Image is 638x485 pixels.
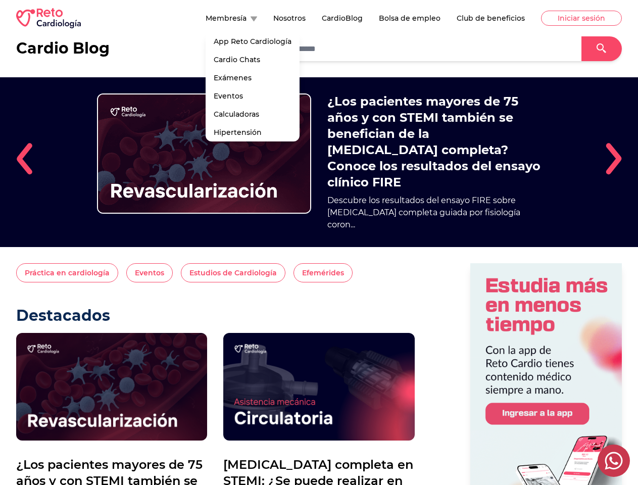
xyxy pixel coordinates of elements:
[322,13,363,23] button: CardioBlog
[32,77,606,247] div: 1 / 5
[16,8,81,28] img: RETO Cardio Logo
[206,87,300,105] a: Eventos
[16,39,110,58] h2: Cardio Blog
[606,142,622,175] img: right
[223,333,414,441] img: Revascularización completa en STEMI: ¿Se puede realizar en el procedimiento índice?
[16,263,118,282] button: Práctica en cardiología
[206,32,300,51] a: App Reto Cardiología
[327,93,542,190] a: ¿Los pacientes mayores de 75 años y con STEMI también se benefician de la [MEDICAL_DATA] completa...
[97,93,311,214] img: ¿Los pacientes mayores de 75 años y con STEMI también se benefician de la revascularización compl...
[273,13,306,23] button: Nosotros
[206,51,300,69] a: Cardio Chats
[206,105,300,123] a: Calculadoras
[16,333,207,441] img: ¿Los pacientes mayores de 75 años y con STEMI también se benefician de la revascularización compl...
[206,123,300,141] a: Hipertensión
[541,11,622,26] button: Iniciar sesión
[181,263,285,282] button: Estudios de Cardiología
[16,307,415,325] h2: Destacados
[327,195,542,231] p: Descubre los resultados del ensayo FIRE sobre [MEDICAL_DATA] completa guiada por fisiología coron...
[206,69,300,87] div: Exámenes
[206,13,257,23] button: Membresía
[293,263,353,282] button: Efemérides
[379,13,440,23] button: Bolsa de empleo
[126,263,173,282] button: Eventos
[16,142,32,175] img: left
[457,13,525,23] button: Club de beneficios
